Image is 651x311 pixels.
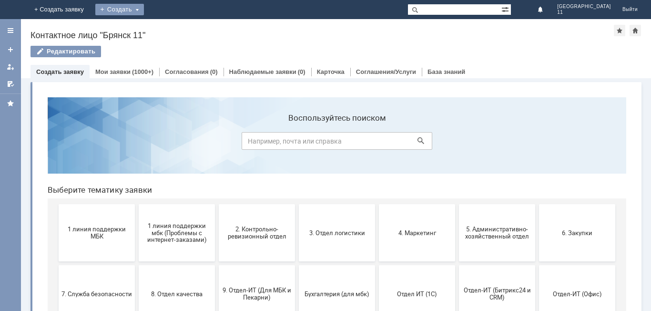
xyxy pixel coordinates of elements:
span: 6. Закупки [502,139,572,146]
button: 4. Маркетинг [339,114,415,172]
span: Отдел-ИТ (Офис) [502,200,572,207]
button: [PERSON_NAME]. Услуги ИТ для МБК (оформляет L1) [259,237,335,294]
span: 2. Контрольно-ревизионный отдел [182,136,252,150]
span: 11 [557,10,611,15]
button: 2. Контрольно-ревизионный отдел [179,114,255,172]
span: Отдел-ИТ (Битрикс24 и CRM) [422,197,492,211]
span: 4. Маркетинг [342,139,412,146]
span: 5. Административно-хозяйственный отдел [422,136,492,150]
div: Добавить в избранное [614,25,625,36]
button: Отдел-ИТ (Офис) [499,176,575,233]
span: 1 линия поддержки мбк (Проблемы с интернет-заказами) [102,132,172,154]
span: 9. Отдел-ИТ (Для МБК и Пекарни) [182,197,252,211]
div: Контактное лицо "Брянск 11" [31,31,614,40]
span: Отдел ИТ (1С) [342,200,412,207]
a: База знаний [427,68,465,75]
div: (1000+) [132,68,153,75]
div: (0) [298,68,305,75]
span: [PERSON_NAME]. Услуги ИТ для МБК (оформляет L1) [262,254,332,276]
button: 9. Отдел-ИТ (Для МБК и Пекарни) [179,176,255,233]
span: 7. Служба безопасности [21,200,92,207]
a: Мои согласования [3,76,18,92]
button: 5. Административно-хозяйственный отдел [419,114,495,172]
a: Наблюдаемые заявки [229,68,296,75]
button: 1 линия поддержки мбк (Проблемы с интернет-заказами) [99,114,175,172]
input: Например, почта или справка [202,42,392,60]
span: Финансовый отдел [21,261,92,269]
button: 6. Закупки [499,114,575,172]
button: Финансовый отдел [19,237,95,294]
a: Мои заявки [95,68,131,75]
a: Карточка [317,68,345,75]
span: 3. Отдел логистики [262,139,332,146]
button: Это соглашение не активно! [179,237,255,294]
a: Создать заявку [36,68,84,75]
button: 3. Отдел логистики [259,114,335,172]
span: Это соглашение не активно! [182,258,252,272]
div: Сделать домашней страницей [630,25,641,36]
button: Отдел ИТ (1С) [339,176,415,233]
button: 7. Служба безопасности [19,176,95,233]
header: Выберите тематику заявки [8,95,586,105]
span: Бухгалтерия (для мбк) [262,200,332,207]
a: Согласования [165,68,209,75]
button: не актуален [339,237,415,294]
span: 1 линия поддержки МБК [21,136,92,150]
button: 8. Отдел качества [99,176,175,233]
button: 1 линия поддержки МБК [19,114,95,172]
label: Воспользуйтесь поиском [202,23,392,33]
span: Франчайзинг [102,261,172,269]
span: [GEOGRAPHIC_DATA] [557,4,611,10]
button: Франчайзинг [99,237,175,294]
a: Мои заявки [3,59,18,74]
a: Соглашения/Услуги [356,68,416,75]
button: Отдел-ИТ (Битрикс24 и CRM) [419,176,495,233]
button: Бухгалтерия (для мбк) [259,176,335,233]
span: Расширенный поиск [501,4,511,13]
span: не актуален [342,261,412,269]
a: Создать заявку [3,42,18,57]
div: Создать [95,4,144,15]
div: (0) [210,68,218,75]
span: 8. Отдел качества [102,200,172,207]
